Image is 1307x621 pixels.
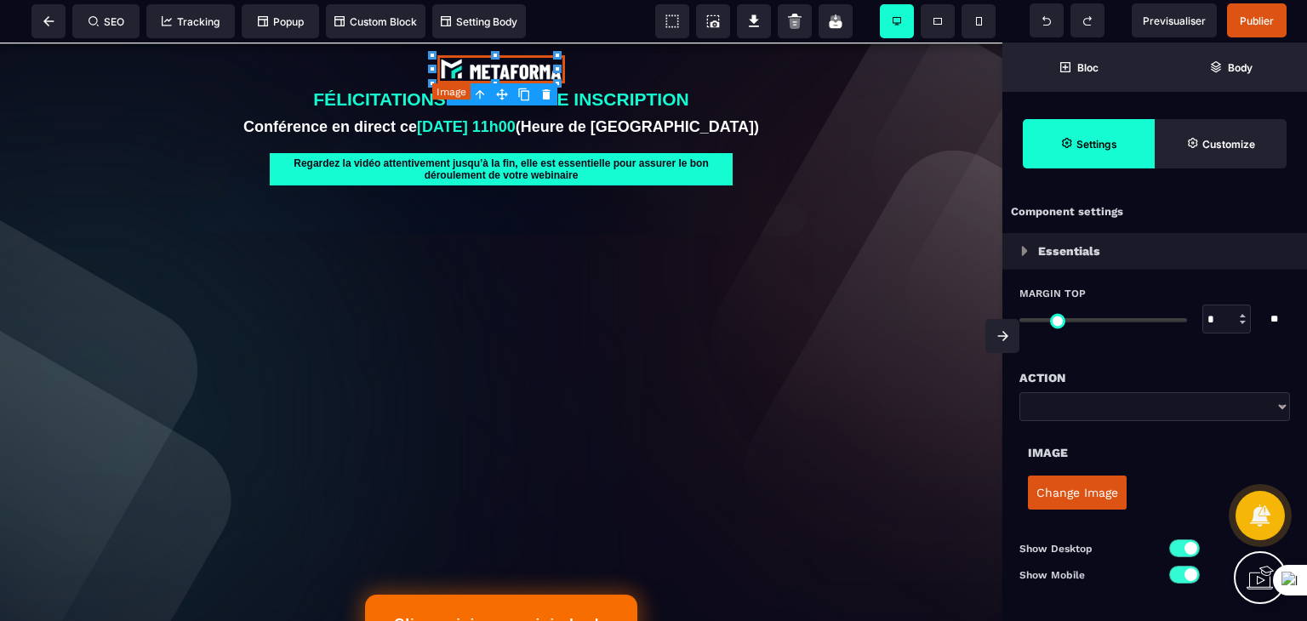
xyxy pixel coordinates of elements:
[1002,196,1307,229] div: Component settings
[1155,43,1307,92] span: Open Layer Manager
[1143,14,1206,27] span: Previsualiser
[1019,367,1290,388] div: Action
[441,15,517,28] span: Setting Body
[1228,61,1253,74] strong: Body
[1019,567,1155,584] p: Show Mobile
[1021,246,1028,256] img: loading
[162,15,220,28] span: Tracking
[655,4,689,38] span: View components
[13,71,990,98] text: Conférence en direct ce (Heure de [GEOGRAPHIC_DATA])
[1038,241,1100,261] p: Essentials
[437,13,564,41] img: abe9e435164421cb06e33ef15842a39e_e5ef653356713f0d7dd3797ab850248d_Capture_d%E2%80%99e%CC%81cran_2...
[696,4,730,38] span: Screenshot
[1023,119,1155,168] span: Settings
[1240,14,1274,27] span: Publier
[1076,138,1117,151] strong: Settings
[1019,287,1086,300] span: Margin Top
[1028,442,1281,463] div: Image
[13,44,990,71] text: FÉLICITATIONS POUR VOTRE INSCRIPTION
[1077,61,1099,74] strong: Bloc
[1002,43,1155,92] span: Open Blocks
[258,15,304,28] span: Popup
[88,15,124,28] span: SEO
[1028,476,1127,510] button: Change Image
[270,111,733,143] text: Regardez la vidéo attentivement jusqu’à la fin, elle est essentielle pour assurer le bon déroulem...
[1155,119,1287,168] span: Open Style Manager
[334,15,417,28] span: Custom Block
[1019,540,1155,557] p: Show Desktop
[417,76,516,93] b: [DATE] 11h00
[1202,138,1255,151] strong: Customize
[1132,3,1217,37] span: Preview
